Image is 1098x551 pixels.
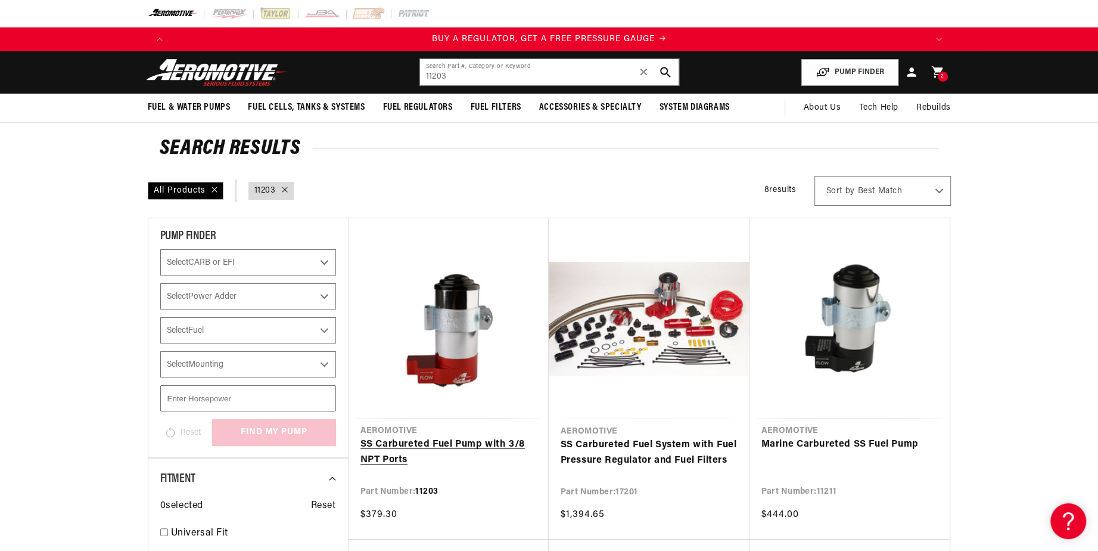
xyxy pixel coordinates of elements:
input: Enter Horsepower [160,385,336,411]
div: All Products [148,182,223,200]
a: Marine Carbureted SS Fuel Pump [761,437,938,453]
slideshow-component: Translation missing: en.sections.announcements.announcement_bar [118,27,981,51]
h2: Search Results [160,140,939,159]
span: About Us [803,103,841,112]
span: Sort by [826,185,855,197]
span: Reset [311,499,336,514]
span: System Diagrams [660,101,730,114]
span: Fuel Filters [471,101,521,114]
button: Translation missing: en.sections.announcements.next_announcement [927,27,951,51]
span: PUMP FINDER [160,230,216,242]
select: Sort by [814,176,951,206]
a: SS Carbureted Fuel Pump with 3/8 NPT Ports [360,437,537,468]
span: Fuel & Water Pumps [148,101,231,114]
a: About Us [794,94,850,122]
span: 8 results [764,185,797,194]
a: BUY A REGULATOR, GET A FREE PRESSURE GAUGE [172,33,927,46]
span: ✕ [639,63,649,82]
select: Mounting [160,351,336,377]
a: Universal Fit [171,526,336,541]
summary: Tech Help [850,94,907,122]
img: Aeromotive [143,58,292,86]
span: Fuel Regulators [383,101,453,114]
div: 1 of 4 [172,33,927,46]
div: Announcement [172,33,927,46]
summary: Fuel Cells, Tanks & Systems [239,94,374,122]
input: Search by Part Number, Category or Keyword [420,59,679,85]
summary: Fuel Filters [462,94,530,122]
button: PUMP FINDER [801,59,898,86]
span: BUY A REGULATOR, GET A FREE PRESSURE GAUGE [432,35,655,44]
button: Translation missing: en.sections.announcements.previous_announcement [148,27,172,51]
a: SS Carbureted Fuel System with Fuel Pressure Regulator and Fuel Filters [561,438,738,468]
summary: Fuel Regulators [374,94,462,122]
span: Accessories & Specialty [539,101,642,114]
a: 11203 [254,184,276,197]
button: search button [652,59,679,85]
select: Power Adder [160,283,336,309]
select: Fuel [160,317,336,343]
summary: Fuel & Water Pumps [139,94,239,122]
summary: System Diagrams [651,94,739,122]
span: Rebuilds [916,101,951,114]
summary: Rebuilds [907,94,960,122]
summary: Accessories & Specialty [530,94,651,122]
span: 0 selected [160,499,203,514]
span: Tech Help [859,101,898,114]
span: Fuel Cells, Tanks & Systems [248,101,365,114]
select: CARB or EFI [160,249,336,275]
span: 2 [941,72,944,82]
span: Fitment [160,473,195,485]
